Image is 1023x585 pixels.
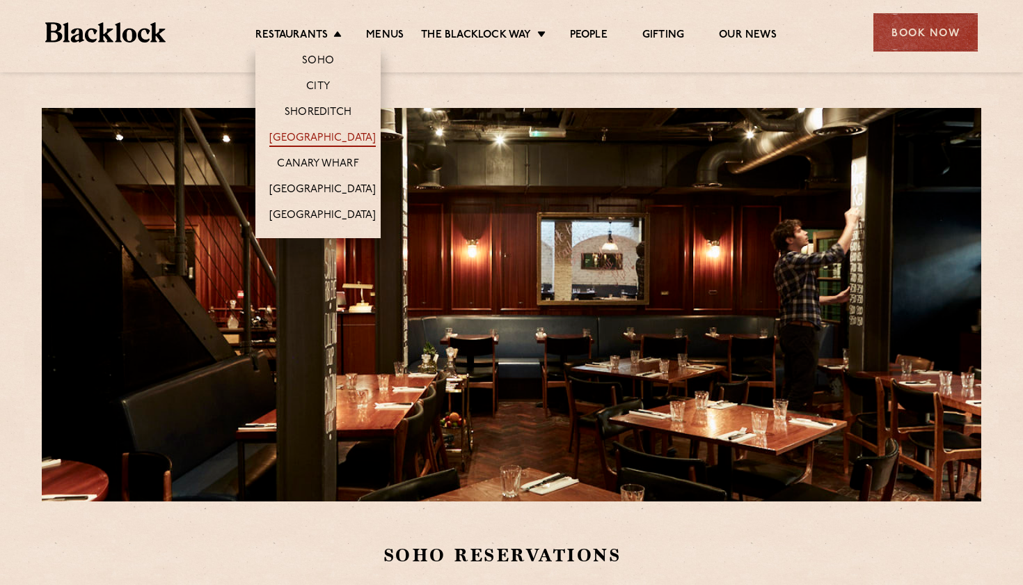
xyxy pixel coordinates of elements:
[277,157,358,173] a: Canary Wharf
[45,22,166,42] img: BL_Textured_Logo-footer-cropped.svg
[366,29,404,44] a: Menus
[873,13,978,52] div: Book Now
[269,132,376,147] a: [GEOGRAPHIC_DATA]
[255,29,328,44] a: Restaurants
[269,209,376,224] a: [GEOGRAPHIC_DATA]
[719,29,777,44] a: Our News
[306,80,330,95] a: City
[285,106,351,121] a: Shoreditch
[383,543,917,568] h2: Soho Reservations
[421,29,531,44] a: The Blacklock Way
[570,29,608,44] a: People
[642,29,684,44] a: Gifting
[302,54,334,70] a: Soho
[269,183,376,198] a: [GEOGRAPHIC_DATA]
